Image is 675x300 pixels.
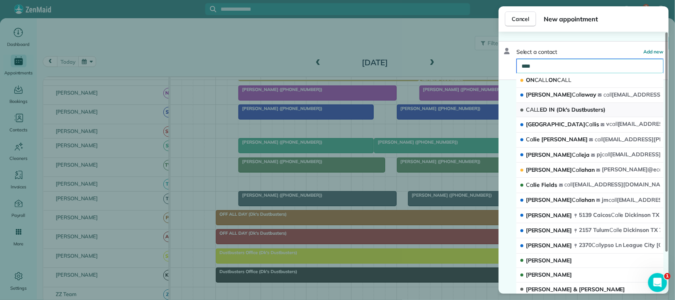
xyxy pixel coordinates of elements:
[516,178,664,193] button: Callie Fieldscall[EMAIL_ADDRESS][DOMAIN_NAME]
[516,268,664,283] button: [PERSON_NAME]
[505,11,536,27] button: Cancel
[565,181,573,188] span: call
[516,48,557,56] span: Select a contact
[516,103,664,118] button: CALLED IN (Dk's Dustbusters)
[512,15,529,23] span: Cancel
[609,196,617,203] span: call
[526,196,595,203] span: [PERSON_NAME] ahan
[526,257,572,264] span: [PERSON_NAME]
[516,223,664,238] button: [PERSON_NAME]2157 TulumCalle Dickinson TX 77539
[516,254,664,268] button: [PERSON_NAME]
[526,136,535,143] span: Call
[643,49,664,55] span: Add new
[516,283,664,297] button: [PERSON_NAME] & [PERSON_NAME]
[609,226,619,234] span: Call
[526,212,572,219] span: [PERSON_NAME]
[572,91,582,98] span: Call
[516,193,664,208] button: [PERSON_NAME]Callahanjmcall[EMAIL_ADDRESS][DOMAIN_NAME]
[565,181,671,188] span: [EMAIL_ADDRESS][DOMAIN_NAME]
[572,196,582,203] span: Call
[526,151,590,158] span: [PERSON_NAME] eja
[664,273,671,279] span: 1
[526,227,572,234] span: [PERSON_NAME]
[526,181,535,188] span: Call
[526,271,572,278] span: [PERSON_NAME]
[648,273,667,292] iframe: Intercom live chat
[603,91,612,98] span: call
[595,136,603,143] span: call
[516,117,664,132] button: [GEOGRAPHIC_DATA]Callisvcall[EMAIL_ADDRESS][DOMAIN_NAME]
[516,238,664,253] button: [PERSON_NAME]2370Callypso Ln League City [GEOGRAPHIC_DATA] 77573
[526,286,625,293] span: [PERSON_NAME] & [PERSON_NAME]
[526,181,558,188] span: ie Fields
[572,151,582,158] span: Call
[535,76,549,84] span: CALL
[602,151,610,158] span: call
[526,106,540,113] span: CALL
[516,208,664,223] button: [PERSON_NAME]5139 CaicosCalle Dickinson TX 77539
[526,76,572,84] span: ON ON
[643,48,664,56] button: Add new
[526,136,588,143] span: ie [PERSON_NAME]
[526,106,605,113] span: ED IN (Dk's Dustbusters)
[526,242,572,249] span: [PERSON_NAME]
[609,120,618,127] span: call
[516,148,664,163] button: [PERSON_NAME]Callejapjcall[EMAIL_ADDRESS][DOMAIN_NAME]
[572,166,582,173] span: Call
[526,91,596,98] span: [PERSON_NAME] away
[526,166,595,173] span: [PERSON_NAME] ahan
[516,163,664,178] button: [PERSON_NAME]Callahan[PERSON_NAME]@ecall[DOMAIN_NAME]
[526,121,599,128] span: [GEOGRAPHIC_DATA] is
[558,76,572,84] span: CALL
[611,211,620,218] span: Call
[516,133,664,148] button: Callie [PERSON_NAME]call[EMAIL_ADDRESS][PERSON_NAME][DOMAIN_NAME]
[516,73,664,88] button: ONCALLONCALL
[592,241,601,249] span: Call
[585,121,595,128] span: Call
[516,88,664,103] button: [PERSON_NAME]Callawaycall[EMAIL_ADDRESS][DOMAIN_NAME]
[544,14,662,24] span: New appointment
[657,166,665,173] span: call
